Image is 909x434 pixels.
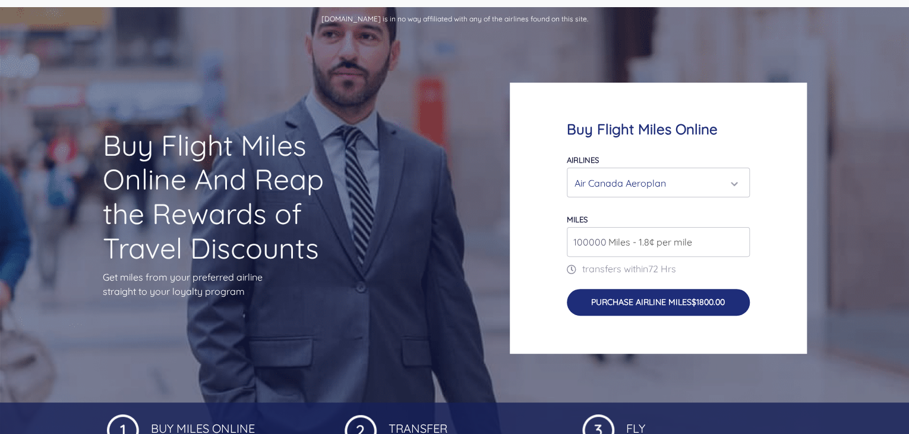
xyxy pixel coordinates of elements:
[567,168,750,197] button: Air Canada Aeroplan
[692,297,725,307] span: $1800.00
[103,128,352,265] h1: Buy Flight Miles Online And Reap the Rewards of Travel Discounts
[567,262,750,276] p: transfers within
[103,270,352,298] p: Get miles from your preferred airline straight to your loyalty program
[567,215,588,224] label: miles
[648,263,676,275] span: 72 Hrs
[602,235,692,249] span: Miles - 1.8¢ per mile
[567,289,750,316] button: Purchase Airline Miles$1800.00
[567,155,599,165] label: Airlines
[575,172,735,194] div: Air Canada Aeroplan
[567,121,750,138] h4: Buy Flight Miles Online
